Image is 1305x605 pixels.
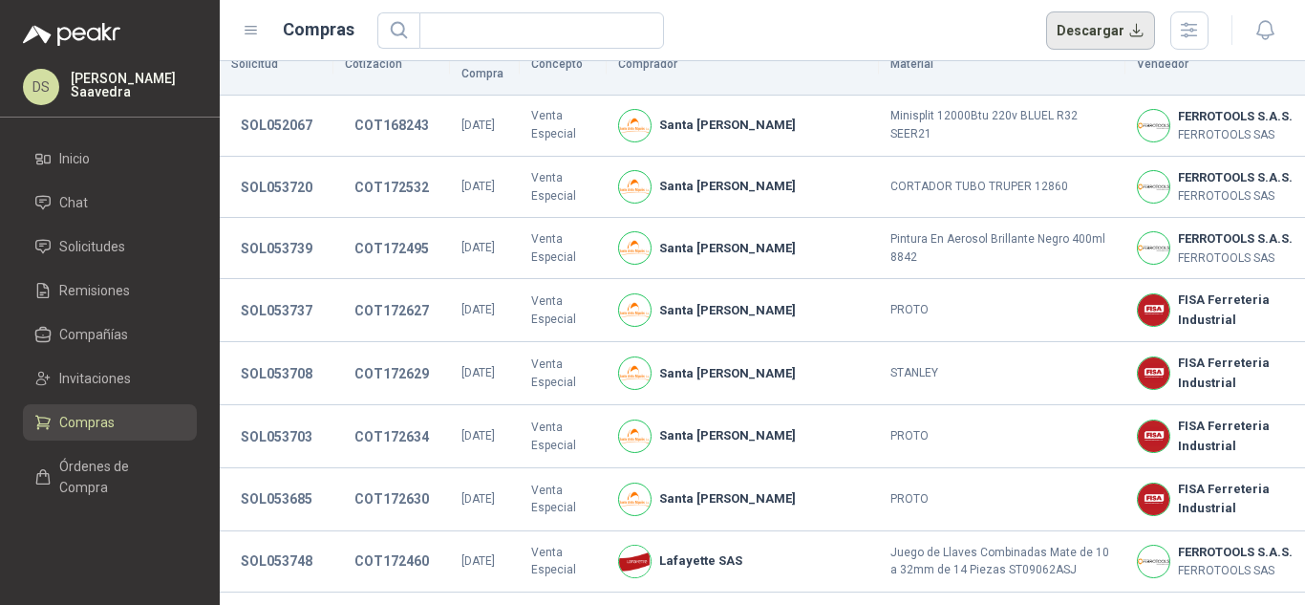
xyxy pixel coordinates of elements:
span: [DATE] [461,241,495,254]
p: FERROTOOLS SAS [1178,126,1293,144]
button: SOL053708 [231,357,322,391]
th: F. Compra [450,35,520,96]
a: Compañías [23,316,197,353]
b: FERROTOOLS S.A.S. [1178,229,1293,248]
p: FERROTOOLS SAS [1178,562,1293,580]
td: PROTO [879,279,1125,342]
img: Company Logo [619,421,651,452]
a: Compras [23,404,197,441]
p: FERROTOOLS SAS [1178,249,1293,268]
th: Solicitud [220,35,333,96]
td: PROTO [879,405,1125,468]
img: Company Logo [619,357,651,389]
a: Invitaciones [23,360,197,397]
td: PROTO [879,468,1125,531]
td: Venta Especial [520,96,607,157]
button: SOL053720 [231,170,322,205]
span: Solicitudes [59,236,125,257]
img: Company Logo [619,110,651,141]
button: COT172627 [345,293,439,328]
button: COT172532 [345,170,439,205]
span: Compras [59,412,115,433]
td: STANLEY [879,342,1125,405]
span: Remisiones [59,280,130,301]
button: COT172460 [345,544,439,578]
span: Chat [59,192,88,213]
button: COT172630 [345,482,439,516]
b: FISA Ferreteria Industrial [1178,291,1294,330]
span: [DATE] [461,119,495,132]
p: FERROTOOLS SAS [1178,187,1293,205]
button: SOL052067 [231,108,322,142]
button: COT172495 [345,231,439,266]
span: [DATE] [461,554,495,568]
td: CORTADOR TUBO TRUPER 12860 [879,157,1125,218]
span: [DATE] [461,366,495,379]
button: COT172634 [345,420,439,454]
b: FERROTOOLS S.A.S. [1178,168,1293,187]
button: SOL053685 [231,482,322,516]
th: Comprador [607,35,879,96]
b: FISA Ferreteria Industrial [1178,480,1294,519]
b: FERROTOOLS S.A.S. [1178,543,1293,562]
img: Company Logo [619,294,651,326]
img: Company Logo [1138,357,1169,389]
b: Santa [PERSON_NAME] [659,364,796,383]
span: Compañías [59,324,128,345]
img: Company Logo [1138,484,1169,515]
a: Chat [23,184,197,221]
td: Venta Especial [520,218,607,279]
span: Invitaciones [59,368,131,389]
button: COT172629 [345,357,439,391]
b: Lafayette SAS [659,551,742,571]
span: Órdenes de Compra [59,456,179,498]
td: Venta Especial [520,468,607,531]
b: Santa [PERSON_NAME] [659,301,796,320]
b: FERROTOOLS S.A.S. [1178,107,1293,126]
td: Juego de Llaves Combinadas Mate de 10 a 32mm de 14 Piezas ST09062ASJ [879,531,1125,593]
b: FISA Ferreteria Industrial [1178,417,1294,456]
td: Venta Especial [520,279,607,342]
div: DS [23,69,59,105]
td: Minisplit 12000Btu 220v BLUEL R32 SEER21 [879,96,1125,157]
a: Inicio [23,140,197,177]
span: [DATE] [461,180,495,193]
button: SOL053739 [231,231,322,266]
img: Company Logo [619,171,651,203]
td: Venta Especial [520,342,607,405]
b: Santa [PERSON_NAME] [659,239,796,258]
img: Company Logo [1138,171,1169,203]
img: Logo peakr [23,23,120,46]
span: [DATE] [461,429,495,443]
b: Santa [PERSON_NAME] [659,116,796,135]
img: Company Logo [1138,546,1169,577]
td: Pintura En Aerosol Brillante Negro 400ml 8842 [879,218,1125,279]
button: SOL053703 [231,420,322,454]
td: Venta Especial [520,531,607,593]
button: SOL053737 [231,293,322,328]
a: Órdenes de Compra [23,448,197,506]
th: Cotización [333,35,450,96]
img: Company Logo [619,546,651,577]
b: Santa [PERSON_NAME] [659,489,796,508]
h1: Compras [283,16,354,43]
img: Company Logo [1138,232,1169,264]
b: FISA Ferreteria Industrial [1178,354,1294,393]
b: Santa [PERSON_NAME] [659,177,796,196]
a: Remisiones [23,272,197,309]
button: Descargar [1046,11,1156,50]
td: Venta Especial [520,157,607,218]
th: Concepto [520,35,607,96]
td: Venta Especial [520,405,607,468]
button: COT168243 [345,108,439,142]
p: [PERSON_NAME] Saavedra [71,72,197,98]
a: Solicitudes [23,228,197,265]
th: Vendedor [1125,35,1305,96]
button: SOL053748 [231,544,322,578]
img: Company Logo [619,484,651,515]
img: Company Logo [1138,294,1169,326]
span: [DATE] [461,492,495,506]
th: Material [879,35,1125,96]
img: Company Logo [1138,110,1169,141]
img: Company Logo [1138,421,1169,452]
